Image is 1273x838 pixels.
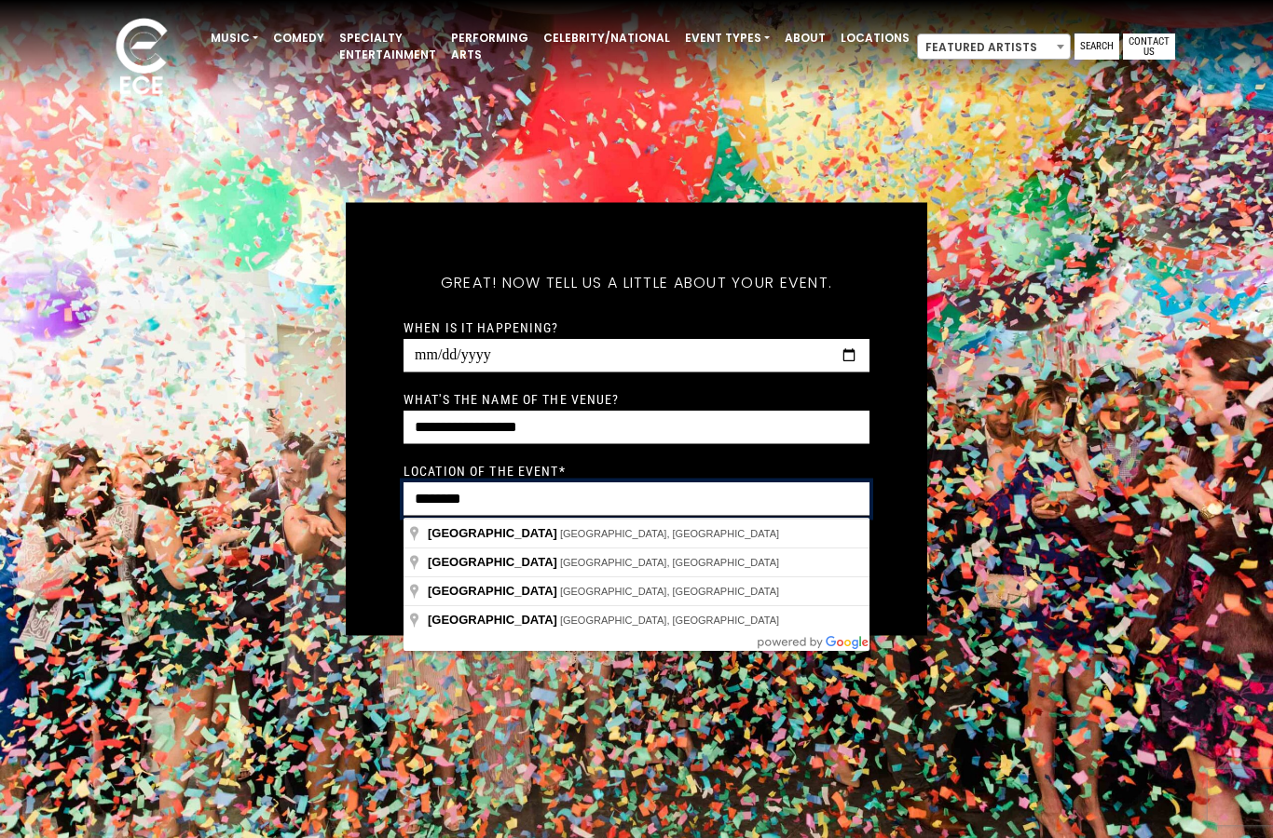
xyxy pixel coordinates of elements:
a: Performing Arts [444,22,536,71]
label: Location of the event [404,463,566,480]
span: [GEOGRAPHIC_DATA], [GEOGRAPHIC_DATA] [560,615,779,626]
span: [GEOGRAPHIC_DATA] [428,526,557,540]
span: [GEOGRAPHIC_DATA], [GEOGRAPHIC_DATA] [560,586,779,597]
h5: Great! Now tell us a little about your event. [404,250,869,317]
span: Featured Artists [917,34,1071,60]
span: [GEOGRAPHIC_DATA], [GEOGRAPHIC_DATA] [560,557,779,568]
label: What's the name of the venue? [404,391,619,408]
span: [GEOGRAPHIC_DATA] [428,584,557,598]
span: Featured Artists [918,34,1070,61]
a: Event Types [678,22,777,54]
a: Contact Us [1123,34,1175,60]
label: When is it happening? [404,319,559,336]
span: [GEOGRAPHIC_DATA] [428,613,557,627]
a: Specialty Entertainment [332,22,444,71]
a: Search [1075,34,1119,60]
a: Comedy [266,22,332,54]
span: [GEOGRAPHIC_DATA], [GEOGRAPHIC_DATA] [560,528,779,539]
a: About [777,22,833,54]
a: Celebrity/National [536,22,678,54]
span: [GEOGRAPHIC_DATA] [428,555,557,569]
a: Locations [833,22,917,54]
a: Music [203,22,266,54]
img: ece_new_logo_whitev2-1.png [95,13,188,103]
